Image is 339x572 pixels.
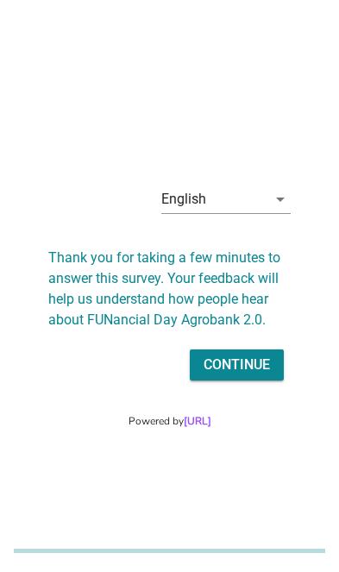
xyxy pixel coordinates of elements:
[21,413,318,429] div: Powered by
[204,355,270,375] div: Continue
[48,230,291,330] h2: Thank you for taking a few minutes to answer this survey. Your feedback will help us understand h...
[161,192,206,207] div: English
[190,349,284,380] button: Continue
[184,414,211,428] a: [URL]
[270,189,291,210] i: arrow_drop_down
